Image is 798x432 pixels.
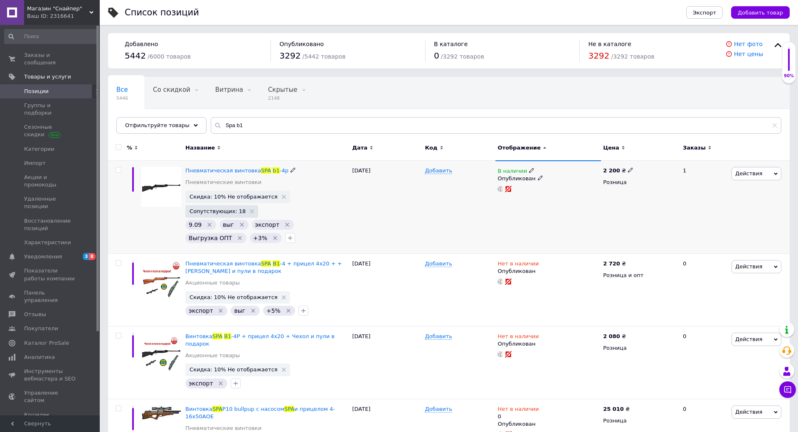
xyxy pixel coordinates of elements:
img: Пневматическая винтовка SPA B1-4 + прицел 4х20 + + Чехол и пули в подарок [141,260,181,300]
span: Отфильтруйте товары [125,122,190,128]
img: Винтовка SPA P10 bullpup с насосом SPA и прицелом 4-16х50АОЕ [141,405,181,421]
div: Розница и опт [603,272,676,279]
svg: Удалить метку [217,380,224,387]
svg: Удалить метку [285,307,292,314]
span: Нет в наличии [498,406,539,415]
span: Кошелек компании [24,411,77,426]
span: Добавить [425,406,452,412]
span: 3292 [279,51,300,61]
span: Товары и услуги [24,73,71,81]
span: Покупатели [24,325,58,332]
div: 0 [498,405,539,420]
span: / 3292 товаров [441,53,484,60]
a: ВинтовкаSPAB1-4Р + прицел 4х20 + Чехол и пули в подарок [185,333,335,347]
button: Чат с покупателем [779,381,796,398]
span: 3 [83,253,89,260]
div: 0 [678,326,729,399]
span: Восстановление позиций [24,217,77,232]
span: Винтовка [185,333,212,339]
span: Удаленные позиции [24,195,77,210]
span: Витрина [215,86,243,93]
a: Пневматическая винтовкаSPAB1-4 + прицел 4х20 + + [PERSON_NAME] и пули в подарок [185,260,342,274]
span: -4Р + прицел 4х20 + Чехол и пули в подарок [185,333,335,347]
b: 25 010 [603,406,624,412]
b: 2 080 [603,333,620,339]
button: Экспорт [686,6,723,19]
span: Отображение [498,144,540,152]
input: Поиск [4,29,98,44]
svg: Удалить метку [206,221,213,228]
span: Показатели работы компании [24,267,77,282]
span: Винтовка [185,406,212,412]
span: B1 [273,260,280,267]
span: P10 bullpup с насосом [222,406,284,412]
span: Каталог ProSale [24,339,69,347]
span: Выгрузка ОПТ [189,235,232,241]
span: SPA [212,406,222,412]
span: Со скидкой [153,86,190,93]
span: и прицелом 4-16х50АОЕ [185,406,335,420]
span: Панель управления [24,289,77,304]
img: Винтовка SPA B1-4Р + прицел 4х20 + Чехол и пули в подарок [141,333,181,373]
span: Действия [735,170,762,177]
a: ВинтовкаSPAP10 bullpup с насосомSPAи прицелом 4-16х50АОЕ [185,406,335,420]
svg: Удалить метку [284,221,291,228]
span: Пневматическая винтовка [185,260,261,267]
span: Экспорт [693,10,716,16]
b: 2 720 [603,260,620,267]
span: / 6000 товаров [148,53,191,60]
a: Акционные товары [185,279,240,287]
span: Уведомления [24,253,62,260]
svg: Удалить метку [236,235,243,241]
div: Розница [603,417,676,425]
span: 3292 [588,51,609,61]
div: Опубликован [498,420,599,428]
div: ₴ [603,333,626,340]
span: Опубликованные [116,118,173,125]
div: Ваш ID: 2316641 [27,12,100,20]
span: В наличии [498,168,527,177]
a: Нет фото [734,41,763,47]
div: Опубликован [498,268,599,275]
span: Действия [735,409,762,415]
span: B1 [224,333,231,339]
span: Акции и промокоды [24,174,77,189]
b: 2 200 [603,167,620,174]
span: 2148 [268,95,298,101]
span: 0 [434,51,439,61]
span: 9.09 [189,221,202,228]
span: / 3292 товаров [611,53,654,60]
span: выг [234,307,245,314]
span: В каталоге [434,41,468,47]
div: 90% [782,73,796,79]
div: 1 [678,161,729,254]
span: Скидка: 10% Не отображается [190,367,278,372]
span: Добавлено [125,41,158,47]
a: Нет цены [734,51,763,57]
span: Скидка: 10% Не отображается [190,194,278,199]
span: экспорт [189,380,213,387]
span: % [127,144,132,152]
span: Добавить товар [738,10,783,16]
div: [DATE] [350,161,423,254]
span: Сопутствующих: 18 [190,209,246,214]
span: 8 [89,253,96,260]
div: ₴ [603,260,626,268]
span: +5% [266,307,281,314]
span: Позиции [24,88,49,95]
span: SPA [284,406,294,412]
div: Опубликован [498,175,599,182]
div: Список позиций [125,8,199,17]
span: Категории [24,145,54,153]
div: Розница [603,179,676,186]
span: Группы и подборки [24,102,77,117]
span: Действия [735,336,762,342]
span: Название [185,144,215,152]
span: Добавить [425,333,452,340]
div: 0 [678,254,729,326]
span: Нет в наличии [498,260,539,269]
span: Заказы и сообщения [24,52,77,66]
span: Пневматическая винтовка [185,167,261,174]
a: Пневматическая винтовкаSPAb1-4p [185,167,288,174]
a: Пневматические винтовки [185,425,261,432]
